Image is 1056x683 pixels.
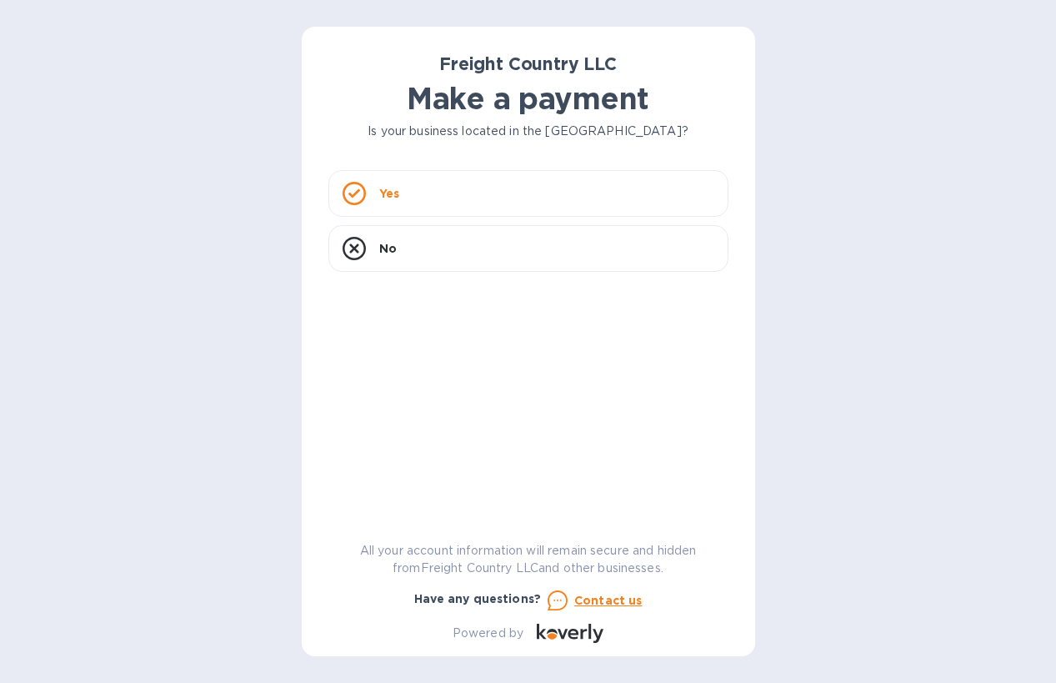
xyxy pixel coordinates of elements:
p: Yes [379,185,399,202]
p: Powered by [453,625,523,642]
h1: Make a payment [328,81,728,116]
p: All your account information will remain secure and hidden from Freight Country LLC and other bus... [328,542,728,577]
p: Is your business located in the [GEOGRAPHIC_DATA]? [328,123,728,140]
b: Freight Country LLC [439,53,617,74]
b: Have any questions? [414,592,542,605]
u: Contact us [574,594,643,607]
p: No [379,240,397,257]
